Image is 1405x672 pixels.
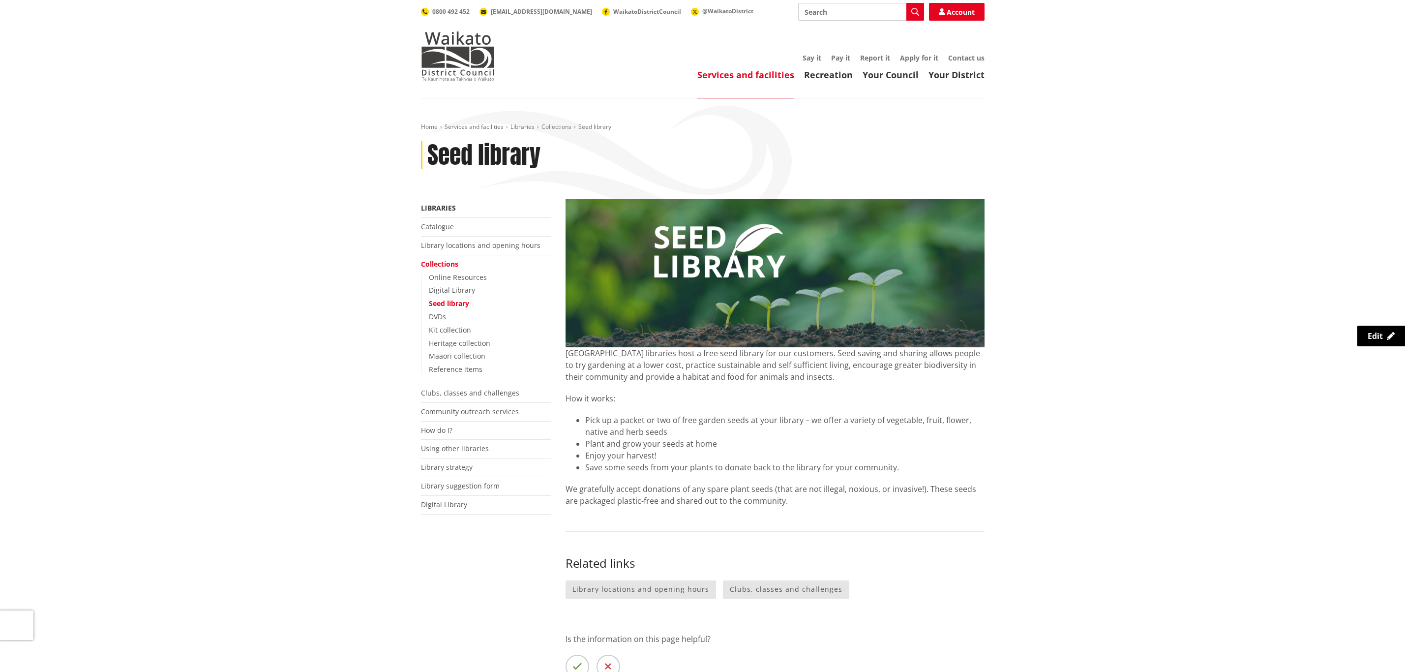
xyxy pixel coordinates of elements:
[566,347,985,383] p: [GEOGRAPHIC_DATA] libraries host a free seed library for our customers. Seed saving and sharing a...
[900,53,938,62] a: Apply for it
[510,122,535,131] a: Libraries
[928,69,985,81] a: Your District
[429,351,485,361] a: Maaori collection
[421,241,540,250] a: Library locations and opening hours
[613,7,681,16] span: WaikatoDistrictCouncil
[429,325,471,335] a: Kit collection
[479,7,592,16] a: [EMAIL_ADDRESS][DOMAIN_NAME]
[421,500,467,509] a: Digital Library
[421,203,456,213] a: Libraries
[585,414,985,438] li: Pick up a packet or two of free garden seeds at your library – we offer a variety of vegetable, f...
[1357,326,1405,346] a: Edit
[585,461,985,473] li: Save some seeds from your plants to donate back to the library for your community.
[421,222,454,231] a: Catalogue
[421,31,495,81] img: Waikato District Council - Te Kaunihera aa Takiwaa o Waikato
[585,438,985,450] li: Plant and grow your seeds at home
[427,141,540,170] h1: Seed library
[429,273,487,282] a: Online Resources
[803,53,821,62] a: Say it
[566,483,985,507] p: We gratefully accept donations of any spare plant seeds (that are not illegal, noxious, or invasi...
[798,3,924,21] input: Search input
[429,312,446,321] a: DVDs
[566,633,985,645] p: Is the information on this page helpful?
[585,450,985,461] li: Enjoy your harvest!
[429,285,475,295] a: Digital Library
[697,69,794,81] a: Services and facilities
[1368,331,1383,341] span: Edit
[429,299,469,308] a: Seed library
[566,199,985,347] img: Seed library banner (1980 × 702px)
[421,426,452,435] a: How do I?
[429,365,482,374] a: Reference items
[578,122,611,131] span: Seed library
[831,53,850,62] a: Pay it
[566,580,716,599] a: Library locations and opening hours
[491,7,592,16] span: [EMAIL_ADDRESS][DOMAIN_NAME]
[421,7,470,16] a: 0800 492 452
[445,122,504,131] a: Services and facilities
[432,7,470,16] span: 0800 492 452
[421,122,438,131] a: Home
[929,3,985,21] a: Account
[421,123,985,131] nav: breadcrumb
[804,69,853,81] a: Recreation
[566,556,985,571] h3: Related links
[602,7,681,16] a: WaikatoDistrictCouncil
[948,53,985,62] a: Contact us
[421,259,458,269] a: Collections
[429,338,490,348] a: Heritage collection
[860,53,890,62] a: Report it
[421,481,500,490] a: Library suggestion form
[541,122,571,131] a: Collections
[421,444,489,453] a: Using other libraries
[566,393,985,404] p: How it works:
[421,462,473,472] a: Library strategy
[863,69,919,81] a: Your Council
[702,7,753,15] span: @WaikatoDistrict
[691,7,753,15] a: @WaikatoDistrict
[723,580,849,599] a: Clubs, classes and challenges
[421,388,519,397] a: Clubs, classes and challenges
[421,407,519,416] a: Community outreach services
